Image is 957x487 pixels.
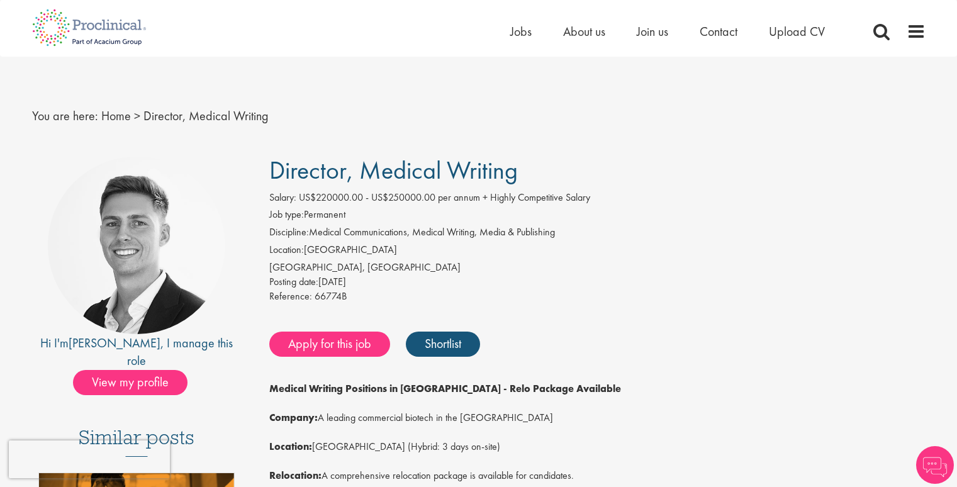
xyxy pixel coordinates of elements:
[143,108,269,124] span: Director, Medical Writing
[9,440,170,478] iframe: reCAPTCHA
[269,275,318,288] span: Posting date:
[510,23,532,40] a: Jobs
[73,370,187,395] span: View my profile
[916,446,954,484] img: Chatbot
[79,427,194,457] h3: Similar posts
[269,260,926,275] div: [GEOGRAPHIC_DATA], [GEOGRAPHIC_DATA]
[32,334,242,370] div: Hi I'm , I manage this role
[269,243,304,257] label: Location:
[315,289,347,303] span: 66774B
[406,332,480,357] a: Shortlist
[269,411,318,424] strong: Company:
[269,411,926,425] div: A leading commercial biotech in the [GEOGRAPHIC_DATA]
[269,382,621,395] strong: Medical Writing Positions in [GEOGRAPHIC_DATA] - Relo Package Available
[769,23,825,40] a: Upload CV
[134,108,140,124] span: >
[700,23,737,40] a: Contact
[269,154,518,186] span: Director, Medical Writing
[101,108,131,124] a: breadcrumb link
[269,243,926,260] li: [GEOGRAPHIC_DATA]
[269,275,926,289] div: [DATE]
[269,208,304,222] label: Job type:
[269,225,309,240] label: Discipline:
[269,440,312,453] strong: Location:
[48,157,225,334] img: imeage of recruiter George Watson
[269,208,926,225] li: Permanent
[269,469,322,482] strong: Relocation:
[637,23,668,40] a: Join us
[73,372,200,389] a: View my profile
[269,332,390,357] a: Apply for this job
[269,425,926,454] div: [GEOGRAPHIC_DATA] (Hybrid: 3 days on-site)
[32,108,98,124] span: You are here:
[269,191,296,205] label: Salary:
[69,335,160,351] a: [PERSON_NAME]
[269,289,312,304] label: Reference:
[563,23,605,40] a: About us
[299,191,590,204] span: US$220000.00 - US$250000.00 per annum + Highly Competitive Salary
[269,225,926,243] li: Medical Communications, Medical Writing, Media & Publishing
[269,454,926,483] div: A comprehensive relocation package is available for candidates.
